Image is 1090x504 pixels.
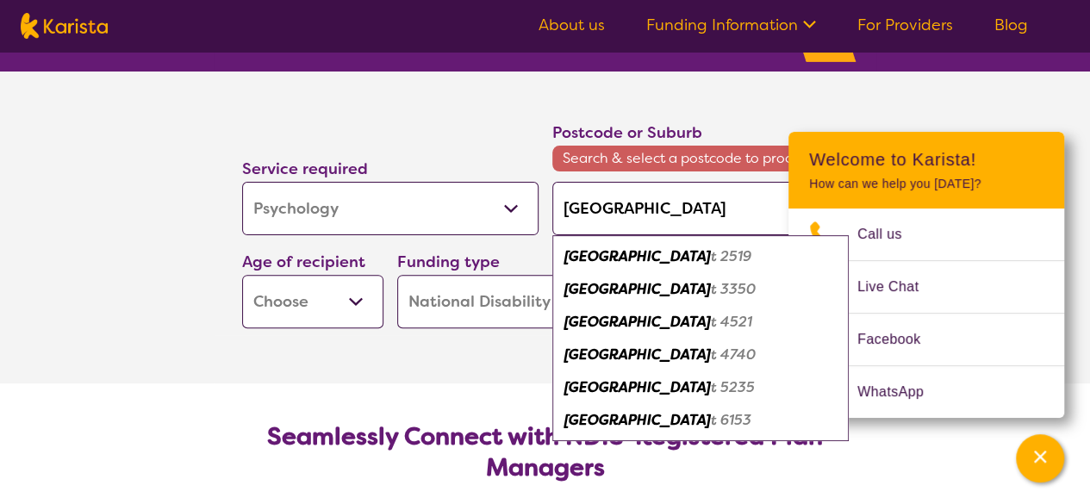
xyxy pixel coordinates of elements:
[857,15,953,35] a: For Providers
[561,339,840,371] div: Mount Pleasant 4740
[788,208,1064,418] ul: Choose channel
[397,252,500,272] label: Funding type
[564,313,711,331] em: [GEOGRAPHIC_DATA]
[857,379,944,405] span: WhatsApp
[564,247,711,265] em: [GEOGRAPHIC_DATA]
[564,378,711,396] em: [GEOGRAPHIC_DATA]
[561,404,840,437] div: Mount Pleasant 6153
[564,280,711,298] em: [GEOGRAPHIC_DATA]
[561,240,840,273] div: Mount Pleasant 2519
[564,345,711,364] em: [GEOGRAPHIC_DATA]
[711,313,752,331] em: t 4521
[788,366,1064,418] a: Web link opens in a new tab.
[711,378,755,396] em: t 5235
[809,149,1043,170] h2: Welcome to Karista!
[561,273,840,306] div: Mount Pleasant 3350
[711,280,756,298] em: t 3350
[857,274,939,300] span: Live Chat
[21,13,108,39] img: Karista logo
[1016,434,1064,482] button: Channel Menu
[561,371,840,404] div: Mount Pleasant 5235
[711,345,756,364] em: t 4740
[561,306,840,339] div: Mount Pleasant 4521
[711,247,751,265] em: t 2519
[242,159,368,179] label: Service required
[994,15,1028,35] a: Blog
[711,411,751,429] em: t 6153
[646,15,816,35] a: Funding Information
[552,182,849,235] input: Type
[788,132,1064,418] div: Channel Menu
[809,177,1043,191] p: How can we help you [DATE]?
[857,221,923,247] span: Call us
[552,122,702,143] label: Postcode or Suburb
[552,146,849,171] span: Search & select a postcode to proceed
[857,327,941,352] span: Facebook
[564,411,711,429] em: [GEOGRAPHIC_DATA]
[539,15,605,35] a: About us
[242,252,365,272] label: Age of recipient
[256,421,835,483] h2: Seamlessly Connect with NDIS-Registered Plan Managers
